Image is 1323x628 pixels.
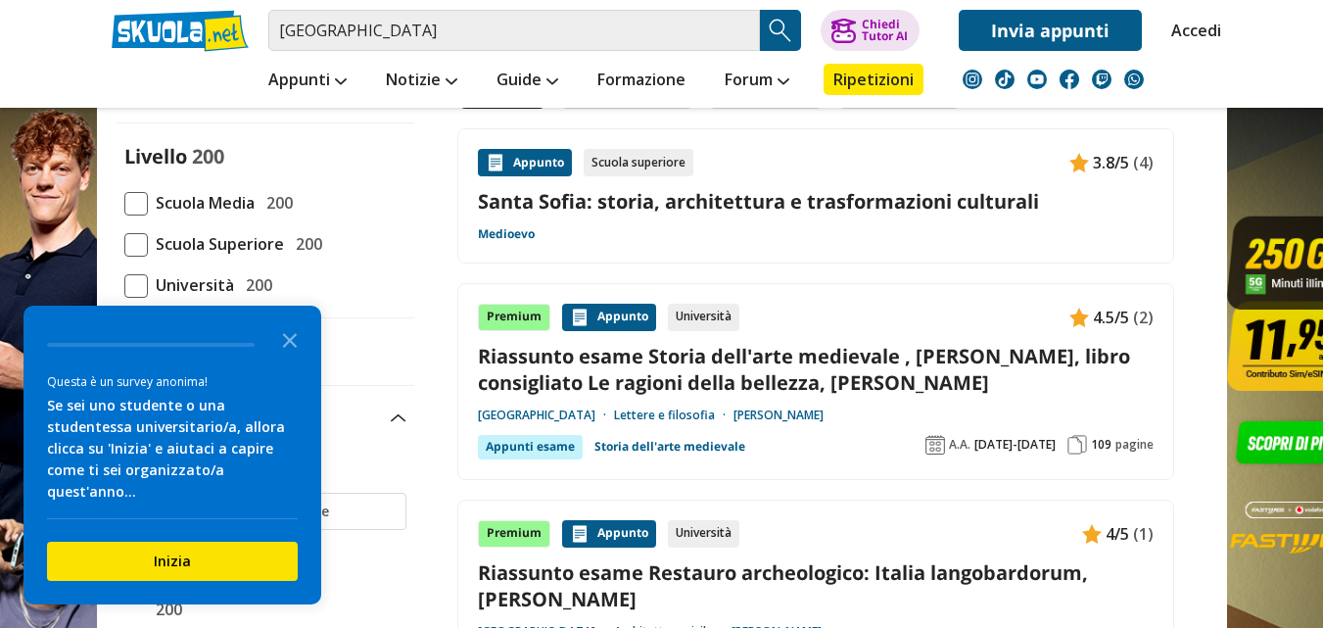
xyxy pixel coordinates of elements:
span: 200 [288,231,322,257]
div: Questa è un survey anonima! [47,372,298,391]
div: Università [668,304,739,331]
span: 200 [259,190,293,216]
div: Premium [478,304,550,331]
span: (2) [1133,305,1154,330]
img: Appunti contenuto [570,308,590,327]
a: Forum [720,64,794,99]
a: Lettere e filosofia [614,408,733,423]
div: Appunti esame [478,435,583,459]
button: Search Button [760,10,801,51]
a: Santa Sofia: storia, architettura e trasformazioni culturali [478,188,1154,215]
a: Invia appunti [959,10,1142,51]
img: Appunti contenuto [570,524,590,544]
button: Inizia [47,542,298,581]
span: [DATE]-[DATE] [974,437,1056,453]
a: Ripetizioni [824,64,923,95]
img: Appunti contenuto [486,153,505,172]
div: Survey [24,306,321,604]
span: Scuola Superiore [148,231,284,257]
img: Appunti contenuto [1082,524,1102,544]
img: Anno accademico [925,435,945,455]
div: Scuola superiore [584,149,693,176]
img: facebook [1060,70,1079,89]
img: tiktok [995,70,1015,89]
a: [GEOGRAPHIC_DATA] [478,408,614,423]
a: [PERSON_NAME] [733,408,824,423]
span: Scuola Media [148,190,255,216]
div: Università [668,520,739,548]
input: Cerca appunti, riassunti o versioni [268,10,760,51]
span: 200 [148,597,182,622]
span: (1) [1133,521,1154,547]
a: Guide [492,64,563,99]
a: Notizie [381,64,462,99]
div: Appunto [478,149,572,176]
img: youtube [1027,70,1047,89]
div: Chiedi Tutor AI [862,19,908,42]
a: Medioevo [478,226,535,242]
a: Riassunto esame Storia dell'arte medievale , [PERSON_NAME], libro consigliato Le ragioni della be... [478,343,1154,396]
img: Apri e chiudi sezione [391,414,406,422]
div: Premium [478,520,550,548]
img: Cerca appunti, riassunti o versioni [766,16,795,45]
div: Se sei uno studente o una studentessa universitario/a, allora clicca su 'Inizia' e aiutaci a capi... [47,395,298,503]
div: Appunto [562,520,656,548]
span: A.A. [949,437,970,453]
a: Accedi [1171,10,1212,51]
img: Appunti contenuto [1069,153,1089,172]
span: Università [148,272,234,298]
button: Close the survey [270,319,309,359]
a: Formazione [592,64,690,99]
span: (4) [1133,150,1154,175]
span: 3.8/5 [1093,150,1129,175]
img: instagram [963,70,982,89]
label: Livello [124,143,187,169]
a: Riassunto esame Restauro archeologico: Italia langobardorum, [PERSON_NAME] [478,559,1154,612]
img: Appunti contenuto [1069,308,1089,327]
span: 200 [192,143,224,169]
span: pagine [1115,437,1154,453]
img: twitch [1092,70,1111,89]
div: Appunto [562,304,656,331]
button: ChiediTutor AI [821,10,920,51]
a: Storia dell'arte medievale [594,435,745,459]
span: 200 [238,272,272,298]
a: Appunti [263,64,352,99]
span: 109 [1091,437,1111,453]
span: 4/5 [1106,521,1129,547]
span: 4.5/5 [1093,305,1129,330]
img: Pagine [1067,435,1087,455]
img: WhatsApp [1124,70,1144,89]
